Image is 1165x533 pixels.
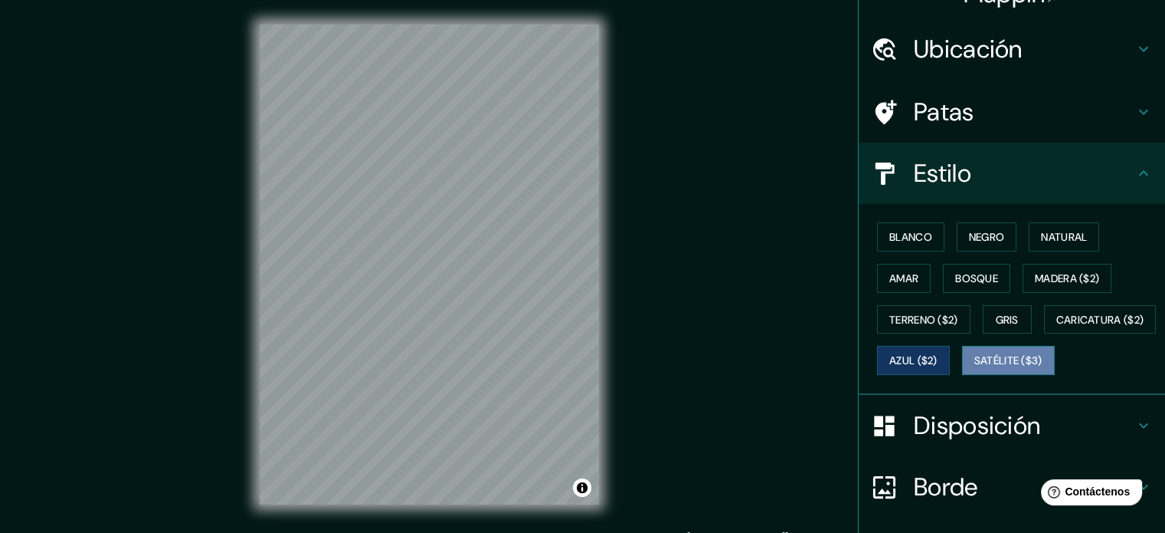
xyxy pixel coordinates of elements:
button: Activar o desactivar atribución [573,479,591,497]
font: Madera ($2) [1035,271,1099,285]
button: Madera ($2) [1023,264,1111,293]
font: Amar [889,271,918,285]
font: Patas [914,96,974,128]
button: Gris [983,305,1032,334]
button: Terreno ($2) [877,305,970,334]
font: Azul ($2) [889,354,938,368]
button: Amar [877,264,931,293]
iframe: Lanzador de widgets de ayuda [1029,473,1148,516]
font: Ubicación [914,33,1023,65]
canvas: Mapa [260,25,599,505]
button: Bosque [943,264,1010,293]
font: Satélite ($3) [974,354,1042,368]
font: Caricatura ($2) [1056,313,1144,327]
font: Blanco [889,230,932,244]
div: Borde [859,456,1165,518]
font: Gris [996,313,1019,327]
button: Negro [957,222,1017,252]
button: Blanco [877,222,944,252]
font: Natural [1041,230,1087,244]
button: Caricatura ($2) [1044,305,1157,334]
font: Borde [914,471,978,503]
div: Ubicación [859,18,1165,80]
button: Satélite ($3) [962,346,1055,375]
font: Negro [969,230,1005,244]
font: Disposición [914,410,1040,442]
font: Estilo [914,157,971,189]
div: Estilo [859,143,1165,204]
button: Azul ($2) [877,346,950,375]
font: Bosque [955,271,998,285]
div: Disposición [859,395,1165,456]
div: Patas [859,81,1165,143]
font: Terreno ($2) [889,313,958,327]
button: Natural [1029,222,1099,252]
